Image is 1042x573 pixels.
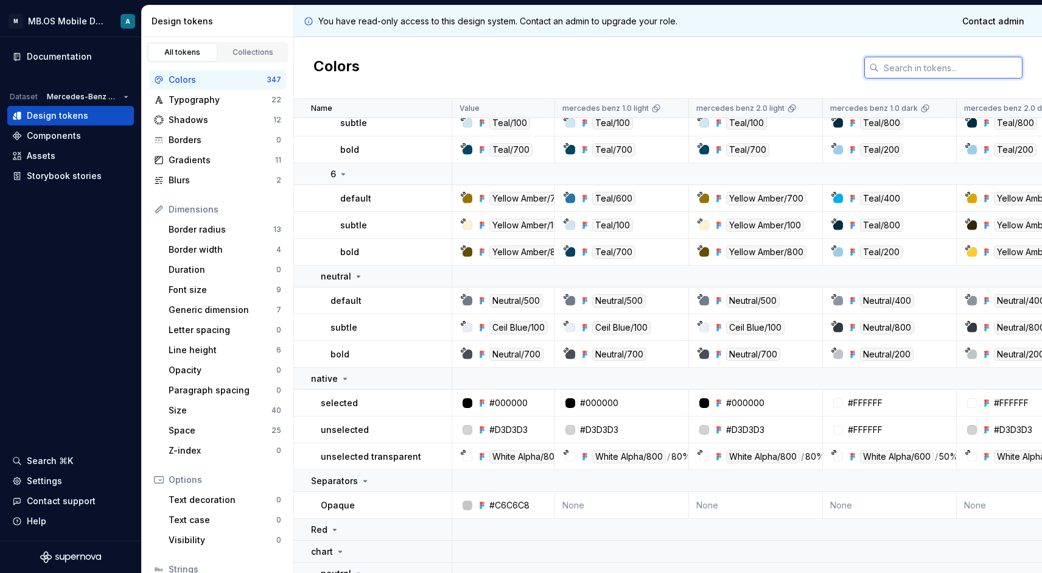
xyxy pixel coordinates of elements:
[726,348,780,361] div: Neutral/700
[7,47,134,66] a: Documentation
[273,225,281,234] div: 13
[848,424,883,436] div: #FFFFFF
[152,15,288,27] div: Design tokens
[592,192,635,205] div: Teal/600
[726,192,806,205] div: Yellow Amber/700
[164,320,286,340] a: Letter spacing0
[7,471,134,491] a: Settings
[164,220,286,239] a: Border radius13
[592,143,635,156] div: Teal/700
[169,384,276,396] div: Paragraph spacing
[340,192,371,205] p: default
[267,75,281,85] div: 347
[555,492,689,519] td: None
[27,515,46,527] div: Help
[164,240,286,259] a: Border width4
[169,474,281,486] div: Options
[47,92,119,102] span: Mercedes-Benz 2.0
[726,294,780,308] div: Neutral/500
[169,203,281,216] div: Dimensions
[271,406,281,415] div: 40
[340,144,359,156] p: bold
[169,74,267,86] div: Colors
[169,514,276,526] div: Text case
[276,135,281,145] div: 0
[489,450,563,463] div: White Alpha/800
[276,446,281,455] div: 0
[164,510,286,530] a: Text case0
[340,117,367,129] p: subtle
[860,116,903,130] div: Teal/800
[149,110,286,130] a: Shadows12
[164,401,286,420] a: Size40
[276,325,281,335] div: 0
[994,143,1037,156] div: Teal/200
[149,170,286,190] a: Blurs2
[321,499,355,511] p: Opaque
[169,264,276,276] div: Duration
[27,170,102,182] div: Storybook stories
[149,90,286,110] a: Typography22
[7,106,134,125] a: Design tokens
[7,146,134,166] a: Assets
[276,265,281,275] div: 0
[7,491,134,511] button: Contact support
[689,492,823,519] td: None
[860,294,914,308] div: Neutral/400
[149,130,286,150] a: Borders0
[169,445,276,457] div: Z-index
[41,88,134,105] button: Mercedes-Benz 2.0
[276,285,281,295] div: 9
[954,10,1032,32] a: Contact admin
[271,95,281,105] div: 22
[592,321,651,334] div: Ceil Blue/100
[164,421,286,440] a: Space25
[40,551,101,563] a: Supernova Logo
[27,130,81,142] div: Components
[340,246,359,258] p: bold
[169,284,276,296] div: Font size
[592,116,633,130] div: Teal/100
[580,397,618,409] div: #000000
[271,426,281,435] div: 25
[164,381,286,400] a: Paragraph spacing0
[169,114,273,126] div: Shadows
[311,524,327,536] p: Red
[489,321,548,334] div: Ceil Blue/100
[726,116,767,130] div: Teal/100
[860,348,914,361] div: Neutral/200
[592,245,635,259] div: Teal/700
[848,397,883,409] div: #FFFFFF
[592,348,646,361] div: Neutral/700
[939,450,958,463] div: 50%
[726,397,764,409] div: #000000
[726,143,769,156] div: Teal/700
[164,300,286,320] a: Generic dimension7
[125,16,130,26] div: A
[860,143,903,156] div: Teal/200
[823,492,957,519] td: None
[169,404,271,417] div: Size
[169,344,276,356] div: Line height
[860,450,934,463] div: White Alpha/600
[340,219,367,231] p: subtle
[830,104,918,113] p: mercedes benz 1.0 dark
[276,245,281,255] div: 4
[169,223,273,236] div: Border radius
[169,154,275,166] div: Gradients
[27,475,62,487] div: Settings
[9,14,23,29] div: M
[489,397,528,409] div: #000000
[330,295,362,307] p: default
[169,244,276,256] div: Border width
[696,104,785,113] p: mercedes benz 2.0 light
[169,534,276,546] div: Visibility
[164,490,286,510] a: Text decoration0
[169,324,276,336] div: Letter spacing
[489,424,528,436] div: #D3D3D3
[164,441,286,460] a: Z-index0
[671,450,691,463] div: 80%
[149,150,286,170] a: Gradients11
[489,499,530,511] div: #C6C6C8
[276,345,281,355] div: 6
